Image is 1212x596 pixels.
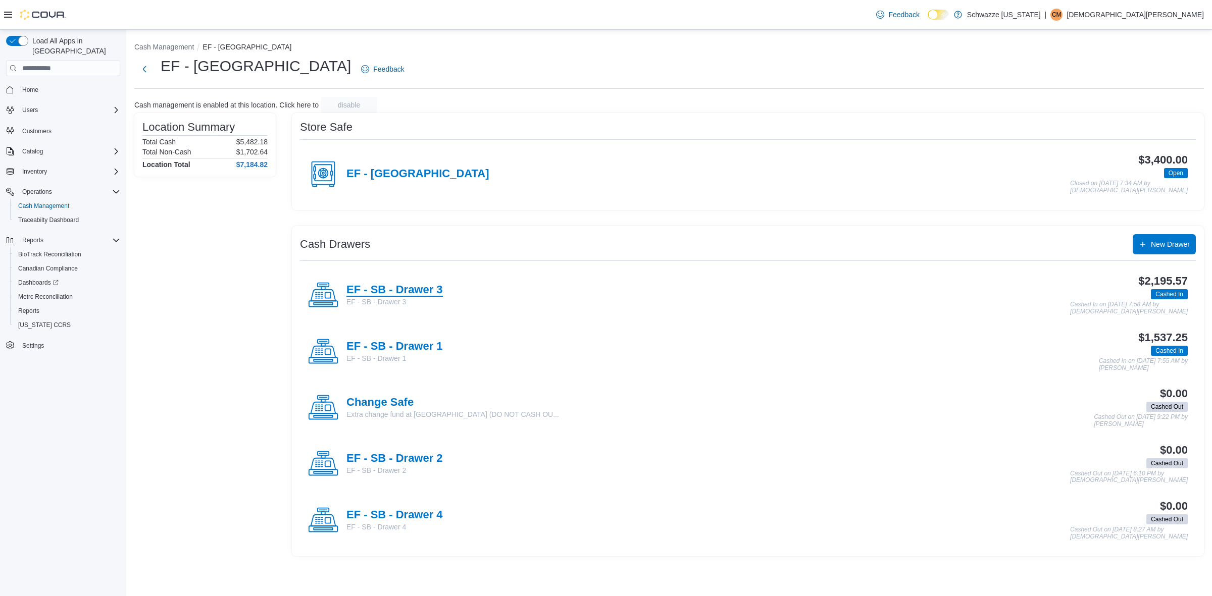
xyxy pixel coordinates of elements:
[14,200,73,212] a: Cash Management
[18,321,71,329] span: [US_STATE] CCRS
[18,84,42,96] a: Home
[1151,459,1183,468] span: Cashed Out
[14,214,83,226] a: Traceabilty Dashboard
[18,186,120,198] span: Operations
[18,234,47,246] button: Reports
[14,277,63,289] a: Dashboards
[14,262,82,275] a: Canadian Compliance
[134,101,319,109] p: Cash management is enabled at this location. Click here to
[346,509,443,522] h4: EF - SB - Drawer 4
[22,342,44,350] span: Settings
[346,409,559,419] p: Extra change fund at [GEOGRAPHIC_DATA] (DO NOT CASH OU...
[134,42,1204,54] nav: An example of EuiBreadcrumbs
[373,64,404,74] span: Feedback
[1138,275,1188,287] h3: $2,195.57
[300,121,352,133] h3: Store Safe
[338,100,360,110] span: disable
[1160,444,1188,456] h3: $0.00
[2,185,124,199] button: Operations
[2,123,124,138] button: Customers
[10,304,124,318] button: Reports
[1151,515,1183,524] span: Cashed Out
[22,188,52,196] span: Operations
[14,305,43,317] a: Reports
[18,202,69,210] span: Cash Management
[22,147,43,155] span: Catalog
[1094,414,1188,427] p: Cashed Out on [DATE] 9:22 PM by [PERSON_NAME]
[18,145,120,157] span: Catalog
[161,56,351,76] h1: EF - [GEOGRAPHIC_DATA]
[1160,500,1188,512] h3: $0.00
[1070,180,1188,194] p: Closed on [DATE] 7:34 AM by [DEMOGRAPHIC_DATA][PERSON_NAME]
[872,5,923,25] a: Feedback
[14,319,75,331] a: [US_STATE] CCRS
[18,145,47,157] button: Catalog
[14,262,120,275] span: Canadian Compliance
[18,125,56,137] a: Customers
[142,160,190,169] h4: Location Total
[1146,514,1188,524] span: Cashed Out
[10,199,124,213] button: Cash Management
[18,166,120,178] span: Inventory
[18,293,73,301] span: Metrc Reconciliation
[1151,402,1183,411] span: Cashed Out
[888,10,919,20] span: Feedback
[18,279,59,287] span: Dashboards
[1050,9,1063,21] div: Christian Mueller
[1070,470,1188,484] p: Cashed Out on [DATE] 6:10 PM by [DEMOGRAPHIC_DATA][PERSON_NAME]
[18,340,48,352] a: Settings
[203,43,291,51] button: EF - [GEOGRAPHIC_DATA]
[967,9,1041,21] p: Schwazze [US_STATE]
[2,165,124,179] button: Inventory
[6,78,120,379] nav: Complex example
[346,452,443,465] h4: EF - SB - Drawer 2
[346,353,443,363] p: EF - SB - Drawer 1
[1138,332,1188,344] h3: $1,537.25
[18,186,56,198] button: Operations
[1155,290,1183,299] span: Cashed In
[1146,458,1188,468] span: Cashed Out
[300,238,370,250] h3: Cash Drawers
[346,465,443,475] p: EF - SB - Drawer 2
[134,43,194,51] button: Cash Management
[2,338,124,353] button: Settings
[10,290,124,304] button: Metrc Reconciliation
[10,276,124,290] a: Dashboards
[18,83,120,96] span: Home
[928,10,949,20] input: Dark Mode
[346,284,443,297] h4: EF - SB - Drawer 3
[18,124,120,137] span: Customers
[18,250,81,258] span: BioTrack Reconciliation
[142,121,235,133] h3: Location Summary
[1070,301,1188,315] p: Cashed In on [DATE] 7:58 AM by [DEMOGRAPHIC_DATA][PERSON_NAME]
[10,247,124,261] button: BioTrack Reconciliation
[22,86,38,94] span: Home
[1151,346,1188,356] span: Cashed In
[18,264,78,273] span: Canadian Compliance
[20,10,66,20] img: Cova
[357,59,408,79] a: Feedback
[2,144,124,158] button: Catalog
[18,339,120,352] span: Settings
[14,200,120,212] span: Cash Management
[1138,154,1188,166] h3: $3,400.00
[2,233,124,247] button: Reports
[18,104,42,116] button: Users
[346,340,443,353] h4: EF - SB - Drawer 1
[142,148,191,156] h6: Total Non-Cash
[236,138,268,146] p: $5,482.18
[346,522,443,532] p: EF - SB - Drawer 4
[346,396,559,409] h4: Change Safe
[10,213,124,227] button: Traceabilty Dashboard
[1052,9,1062,21] span: CM
[14,291,120,303] span: Metrc Reconciliation
[18,216,79,224] span: Traceabilty Dashboard
[1045,9,1047,21] p: |
[346,168,489,181] h4: EF - [GEOGRAPHIC_DATA]
[142,138,176,146] h6: Total Cash
[321,97,377,113] button: disable
[2,103,124,117] button: Users
[22,106,38,114] span: Users
[1070,526,1188,540] p: Cashed Out on [DATE] 8:27 AM by [DEMOGRAPHIC_DATA][PERSON_NAME]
